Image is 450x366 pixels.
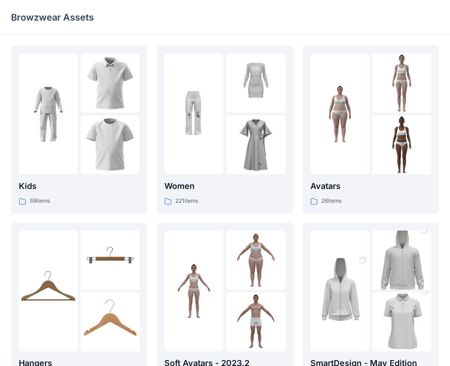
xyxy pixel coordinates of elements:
a: folder 1folder 2folder 3Women221items [157,46,293,214]
p: 59 items [30,196,50,206]
img: folder 2 [81,54,140,113]
img: folder 2 [81,231,140,290]
img: folder 1 [19,85,78,144]
img: folder 3 [226,115,285,174]
img: folder 2 [226,231,285,290]
p: 221 items [175,196,198,206]
p: 26 items [321,196,342,206]
img: folder 1 [310,247,369,335]
p: Women [164,180,285,193]
img: folder 3 [226,292,285,351]
a: folder 1folder 2folder 3Kids59items [11,46,147,214]
img: folder 3 [81,292,140,351]
p: Browzwear Assets [11,11,94,24]
img: folder 2 [226,54,285,113]
img: folder 1 [164,261,223,320]
a: folder 1folder 2folder 3Avatars26items [303,46,439,214]
p: Kids [19,180,140,193]
img: folder 1 [164,85,223,144]
img: folder 3 [372,115,431,174]
img: folder 3 [81,115,140,174]
img: folder 2 [372,216,431,305]
p: Avatars [310,180,431,193]
img: folder 1 [19,261,78,320]
img: folder 1 [310,85,369,144]
img: folder 2 [372,54,431,113]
